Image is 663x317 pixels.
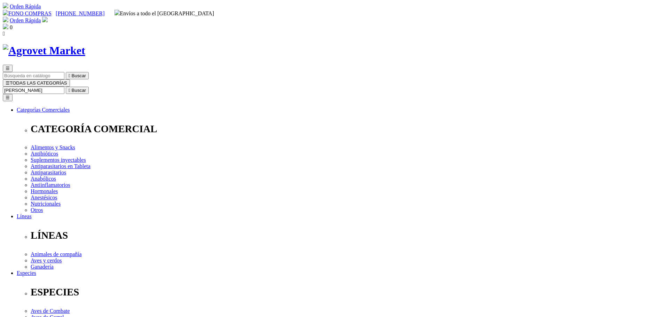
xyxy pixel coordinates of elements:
img: delivery-truck.svg [115,10,120,15]
a: Antibióticos [31,151,58,157]
p: LÍNEAS [31,230,660,241]
a: Orden Rápida [10,3,41,9]
a: Alimentos y Snacks [31,144,75,150]
img: shopping-bag.svg [3,24,8,29]
a: Líneas [17,213,32,219]
button: ☰ [3,65,13,72]
a: Suplementos inyectables [31,157,86,163]
i:  [69,73,70,78]
a: Nutricionales [31,201,61,207]
span: ☰ [6,80,10,86]
a: [PHONE_NUMBER] [56,10,104,16]
a: Antiinflamatorios [31,182,70,188]
button: ☰ [3,94,13,101]
input: Buscar [3,87,64,94]
button:  Buscar [66,87,89,94]
a: Antiparasitarios [31,169,66,175]
span: Buscar [72,73,86,78]
a: Hormonales [31,188,58,194]
span: 0 [10,24,13,30]
a: Acceda a su cuenta de cliente [42,17,48,23]
a: Aves de Combate [31,308,70,314]
img: shopping-cart.svg [3,17,8,22]
i:  [3,31,5,37]
button: ☰TODAS LAS CATEGORÍAS [3,79,70,87]
p: CATEGORÍA COMERCIAL [31,123,660,135]
a: Antiparasitarios en Tableta [31,163,90,169]
img: shopping-cart.svg [3,3,8,8]
a: Otros [31,207,43,213]
img: Agrovet Market [3,44,85,57]
span: ☰ [6,66,10,71]
a: FONO COMPRAS [3,10,52,16]
a: Orden Rápida [10,17,41,23]
span: Envíos a todo el [GEOGRAPHIC_DATA] [115,10,214,16]
a: Anestésicos [31,195,57,200]
iframe: Brevo live chat [3,241,120,314]
p: ESPECIES [31,286,660,298]
span: Buscar [72,88,86,93]
a: Categorías Comerciales [17,107,70,113]
a: Anabólicos [31,176,56,182]
i:  [69,88,70,93]
img: phone.svg [3,10,8,15]
button:  Buscar [66,72,89,79]
input: Buscar [3,72,64,79]
img: user.svg [42,17,48,22]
